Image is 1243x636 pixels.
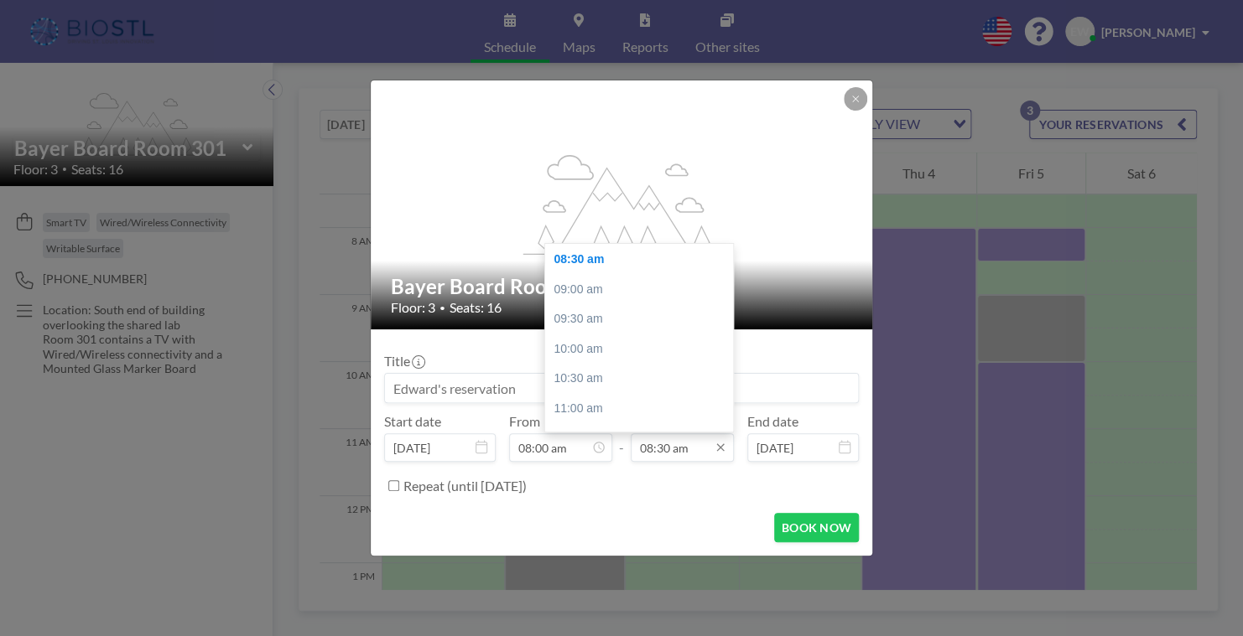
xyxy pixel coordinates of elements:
[403,478,527,494] label: Repeat (until [DATE])
[509,413,540,430] label: From
[545,394,741,424] div: 11:00 am
[439,302,445,314] span: •
[450,299,502,316] span: Seats: 16
[545,245,741,275] div: 08:30 am
[545,334,741,365] div: 10:00 am
[545,364,741,394] div: 10:30 am
[619,419,624,456] span: -
[545,275,741,305] div: 09:00 am
[391,274,854,299] h2: Bayer Board Room 301
[391,299,435,316] span: Floor: 3
[545,304,741,334] div: 09:30 am
[774,513,859,542] button: BOOK NOW
[384,413,441,430] label: Start date
[384,353,424,370] label: Title
[747,413,798,430] label: End date
[545,424,741,454] div: 11:30 am
[385,374,858,402] input: Edward's reservation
